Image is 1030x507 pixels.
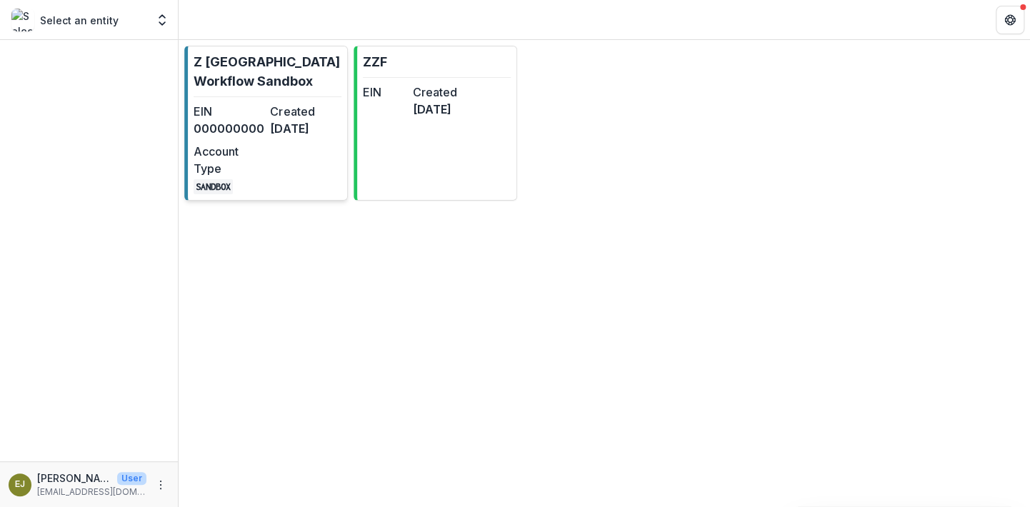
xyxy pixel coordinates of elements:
button: Get Help [996,6,1024,34]
button: Open entity switcher [152,6,172,34]
dt: Created [413,84,457,101]
p: [PERSON_NAME] [37,471,111,486]
code: SANDBOX [194,179,233,194]
button: More [152,476,169,493]
div: Emelie Jutblad [15,480,25,489]
dt: EIN [363,84,407,101]
p: ZZF [363,52,387,71]
dt: Account Type [194,143,264,177]
dd: [DATE] [270,120,341,137]
img: Select an entity [11,9,34,31]
dd: 000000000 [194,120,264,137]
dt: EIN [194,103,264,120]
a: ZZFEINCreated[DATE] [354,46,517,201]
p: Select an entity [40,13,119,28]
p: Z [GEOGRAPHIC_DATA] Workflow Sandbox [194,52,341,91]
dd: [DATE] [413,101,457,118]
dt: Created [270,103,341,120]
p: User [117,472,146,485]
a: Z [GEOGRAPHIC_DATA] Workflow SandboxEIN000000000Created[DATE]Account TypeSANDBOX [184,46,348,201]
p: [EMAIL_ADDRESS][DOMAIN_NAME] [37,486,146,498]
